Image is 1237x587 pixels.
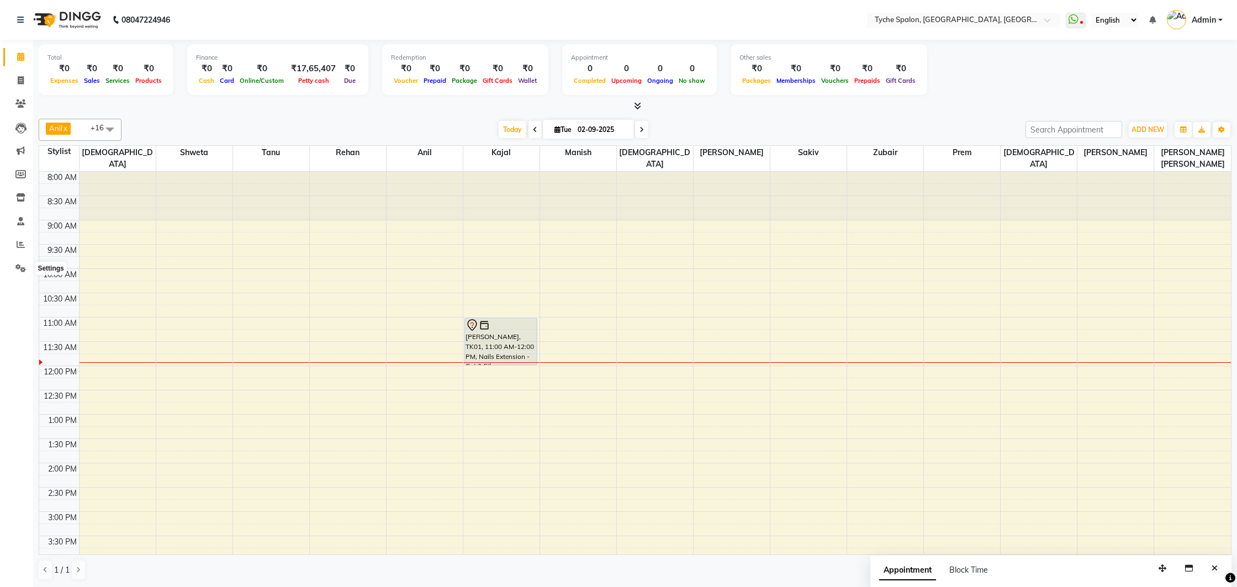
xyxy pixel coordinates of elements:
[1192,14,1216,26] span: Admin
[340,62,360,75] div: ₹0
[1167,10,1186,29] img: Admin
[421,62,449,75] div: ₹0
[852,62,883,75] div: ₹0
[421,77,449,84] span: Prepaid
[515,77,540,84] span: Wallet
[609,62,644,75] div: 0
[1077,146,1154,160] span: [PERSON_NAME]
[217,62,237,75] div: ₹0
[540,146,616,160] span: Manish
[818,77,852,84] span: Vouchers
[80,146,156,171] span: [DEMOGRAPHIC_DATA]
[121,4,170,35] b: 08047224946
[295,77,332,84] span: Petty cash
[924,146,1000,160] span: Prem
[46,536,79,548] div: 3:30 PM
[694,146,770,160] span: [PERSON_NAME]
[571,77,609,84] span: Completed
[47,53,165,62] div: Total
[62,124,67,133] a: x
[45,196,79,208] div: 8:30 AM
[574,121,630,138] input: 2025-09-02
[883,62,918,75] div: ₹0
[818,62,852,75] div: ₹0
[480,62,515,75] div: ₹0
[46,415,79,426] div: 1:00 PM
[46,512,79,523] div: 3:00 PM
[103,62,133,75] div: ₹0
[847,146,923,160] span: Zubair
[47,77,81,84] span: Expenses
[774,62,818,75] div: ₹0
[46,439,79,451] div: 1:30 PM
[463,146,540,160] span: Kajal
[133,62,165,75] div: ₹0
[237,77,287,84] span: Online/Custom
[46,488,79,499] div: 2:30 PM
[233,146,309,160] span: Tanu
[515,62,540,75] div: ₹0
[47,62,81,75] div: ₹0
[237,62,287,75] div: ₹0
[35,262,66,275] div: Settings
[81,62,103,75] div: ₹0
[1129,122,1167,138] button: ADD NEW
[341,77,358,84] span: Due
[54,564,70,576] span: 1 / 1
[499,121,526,138] span: Today
[449,77,480,84] span: Package
[949,565,988,575] span: Block Time
[45,172,79,183] div: 8:00 AM
[91,123,112,132] span: +16
[770,146,847,160] span: Sakiv
[465,318,537,365] div: [PERSON_NAME], TK01, 11:00 AM-12:00 PM, Nails Extension - Cut & File
[46,463,79,475] div: 2:00 PM
[41,342,79,353] div: 11:30 AM
[571,53,708,62] div: Appointment
[552,125,574,134] span: Tue
[644,62,676,75] div: 0
[644,77,676,84] span: Ongoing
[39,146,79,157] div: Stylist
[41,293,79,305] div: 10:30 AM
[739,77,774,84] span: Packages
[287,62,340,75] div: ₹17,65,407
[156,146,232,160] span: Shweta
[45,220,79,232] div: 9:00 AM
[41,390,79,402] div: 12:30 PM
[196,53,360,62] div: Finance
[1132,125,1164,134] span: ADD NEW
[196,62,217,75] div: ₹0
[28,4,104,35] img: logo
[196,77,217,84] span: Cash
[49,124,62,133] span: Anil
[1001,146,1077,171] span: [DEMOGRAPHIC_DATA]
[449,62,480,75] div: ₹0
[81,77,103,84] span: Sales
[774,77,818,84] span: Memberships
[391,77,421,84] span: Voucher
[883,77,918,84] span: Gift Cards
[391,62,421,75] div: ₹0
[609,77,644,84] span: Upcoming
[1154,146,1231,171] span: [PERSON_NAME] [PERSON_NAME]
[852,77,883,84] span: Prepaids
[41,318,79,329] div: 11:00 AM
[391,53,540,62] div: Redemption
[617,146,693,171] span: [DEMOGRAPHIC_DATA]
[387,146,463,160] span: Anil
[1025,121,1122,138] input: Search Appointment
[103,77,133,84] span: Services
[676,77,708,84] span: No show
[739,62,774,75] div: ₹0
[676,62,708,75] div: 0
[571,62,609,75] div: 0
[310,146,386,160] span: Rehan
[879,560,936,580] span: Appointment
[45,245,79,256] div: 9:30 AM
[480,77,515,84] span: Gift Cards
[739,53,918,62] div: Other sales
[41,366,79,378] div: 12:00 PM
[133,77,165,84] span: Products
[217,77,237,84] span: Card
